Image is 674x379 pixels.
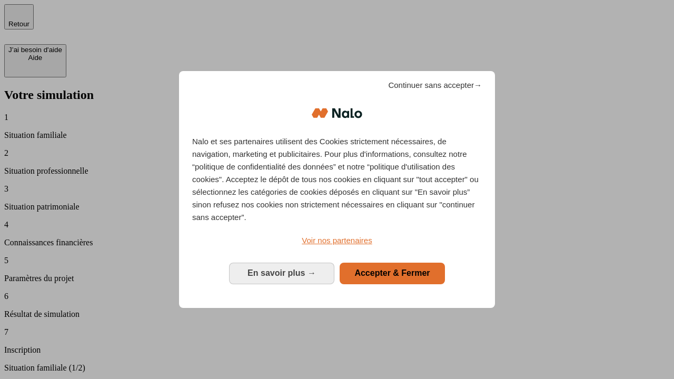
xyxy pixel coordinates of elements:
span: Continuer sans accepter→ [388,79,482,92]
p: Nalo et ses partenaires utilisent des Cookies strictement nécessaires, de navigation, marketing e... [192,135,482,224]
span: Accepter & Fermer [354,268,430,277]
span: En savoir plus → [247,268,316,277]
button: Accepter & Fermer: Accepter notre traitement des données et fermer [340,263,445,284]
a: Voir nos partenaires [192,234,482,247]
div: Bienvenue chez Nalo Gestion du consentement [179,71,495,307]
img: Logo [312,97,362,129]
span: Voir nos partenaires [302,236,372,245]
button: En savoir plus: Configurer vos consentements [229,263,334,284]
